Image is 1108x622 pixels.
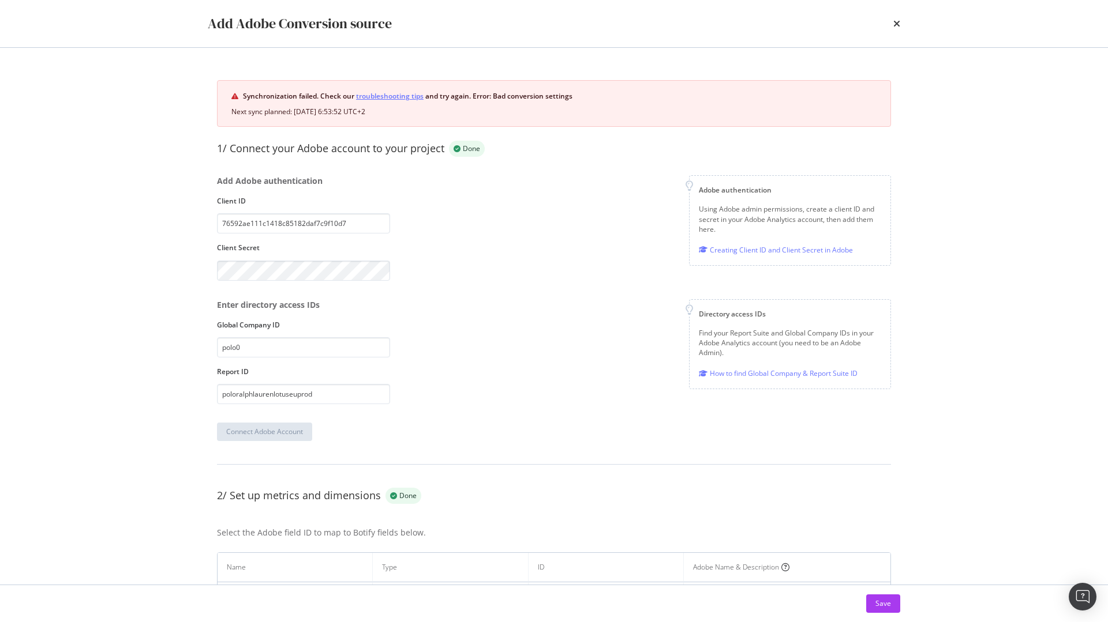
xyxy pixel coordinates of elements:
div: Adobe Name & Description [693,562,881,572]
th: Type [373,553,528,582]
div: Open Intercom Messenger [1069,583,1096,610]
span: Done [399,492,417,499]
label: Client ID [217,196,390,206]
span: Done [463,145,480,152]
div: Using Adobe admin permissions, create a client ID and secret in your Adobe Analytics account, the... [699,204,881,233]
a: How to find Global Company & Report Suite ID [699,367,858,379]
div: Directory access IDs [699,309,881,319]
label: Global Company ID [217,320,390,330]
th: ID [529,553,684,582]
div: Next sync planned: [DATE] 6:53:52 UTC+2 [231,107,877,117]
div: success label [385,488,421,504]
div: 1/ Connect your Adobe account to your project [217,141,444,156]
div: Add Adobe Conversion source [208,14,392,33]
label: Report ID [217,367,390,376]
div: success label [449,141,485,157]
i: circle-question [781,563,789,571]
a: Creating Client ID and Client Secret in Adobe [699,244,853,256]
a: troubleshooting tips [356,90,424,102]
div: Select the Adobe field ID to map to Botify fields below. [217,527,891,538]
button: Save [866,594,900,613]
div: Connect Adobe Account [226,427,303,436]
div: times [893,14,900,33]
div: Adobe authentication [699,185,881,195]
td: dimension [373,582,528,612]
div: Add Adobe authentication [217,175,390,187]
div: Find your Report Suite and Global Company IDs in your Adobe Analytics account (you need to be an ... [699,328,881,357]
div: danger banner [217,80,891,127]
div: Synchronization failed. Check our and try again. Error: Bad conversion settings [243,90,877,102]
div: Save [875,598,891,608]
div: Enter directory access IDs [217,299,390,311]
div: 2/ Set up metrics and dimensions [217,488,381,503]
button: Connect Adobe Account [217,423,312,441]
label: Client Secret [217,243,390,252]
th: Name [218,553,373,582]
